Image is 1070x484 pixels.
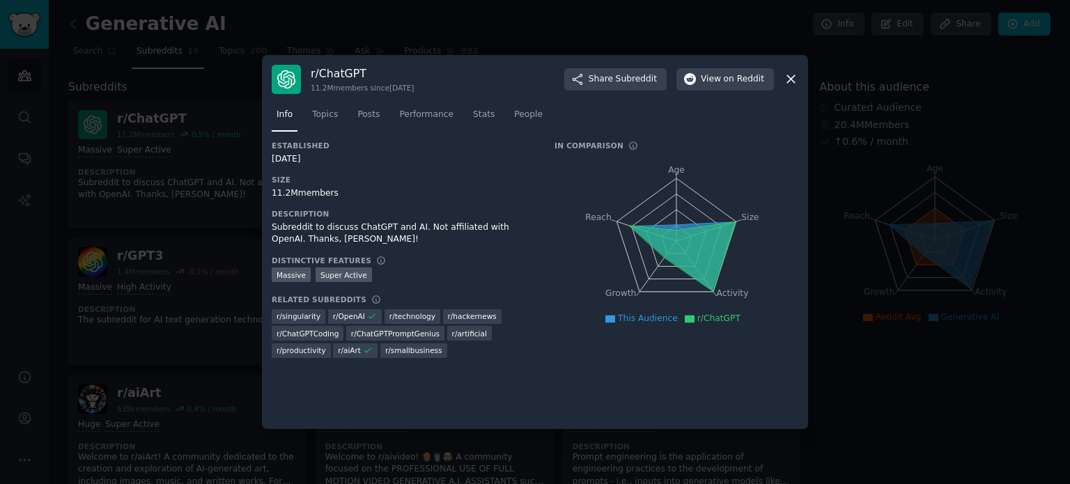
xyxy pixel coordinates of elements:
[701,73,764,86] span: View
[514,109,543,121] span: People
[272,209,535,219] h3: Description
[605,288,636,298] tspan: Growth
[277,109,293,121] span: Info
[555,141,623,150] h3: In Comparison
[385,345,442,355] span: r/ smallbusiness
[452,329,487,338] span: r/ artificial
[272,104,297,132] a: Info
[272,187,535,200] div: 11.2M members
[272,65,301,94] img: ChatGPT
[352,104,385,132] a: Posts
[277,345,326,355] span: r/ productivity
[272,175,535,185] h3: Size
[394,104,458,132] a: Performance
[509,104,548,132] a: People
[564,68,667,91] button: ShareSubreddit
[618,313,678,323] span: This Audience
[272,153,535,166] div: [DATE]
[277,329,339,338] span: r/ ChatGPTCoding
[448,311,497,321] span: r/ hackernews
[741,212,759,221] tspan: Size
[585,212,612,221] tspan: Reach
[311,66,414,81] h3: r/ ChatGPT
[399,109,453,121] span: Performance
[616,73,657,86] span: Subreddit
[724,73,764,86] span: on Reddit
[473,109,495,121] span: Stats
[272,256,371,265] h3: Distinctive Features
[389,311,435,321] span: r/ technology
[316,267,372,282] div: Super Active
[277,311,320,321] span: r/ singularity
[338,345,361,355] span: r/ aiArt
[312,109,338,121] span: Topics
[697,313,741,323] span: r/ChatGPT
[333,311,365,321] span: r/ OpenAI
[272,221,535,246] div: Subreddit to discuss ChatGPT and AI. Not affiliated with OpenAI. Thanks, [PERSON_NAME]!
[357,109,380,121] span: Posts
[307,104,343,132] a: Topics
[272,141,535,150] h3: Established
[272,267,311,282] div: Massive
[676,68,774,91] button: Viewon Reddit
[272,295,366,304] h3: Related Subreddits
[589,73,657,86] span: Share
[717,288,749,298] tspan: Activity
[668,165,685,175] tspan: Age
[311,83,414,93] div: 11.2M members since [DATE]
[468,104,499,132] a: Stats
[351,329,440,338] span: r/ ChatGPTPromptGenius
